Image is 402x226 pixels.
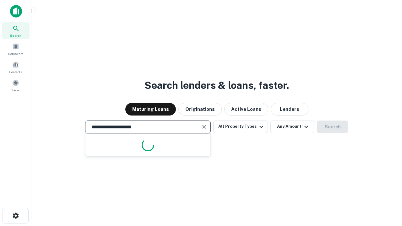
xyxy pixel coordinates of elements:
[178,103,222,116] button: Originations
[8,51,23,56] span: Borrowers
[10,33,21,38] span: Search
[2,22,30,39] a: Search
[2,77,30,94] a: Saved
[9,69,22,74] span: Contacts
[200,122,209,131] button: Clear
[271,103,308,116] button: Lenders
[10,5,22,18] img: capitalize-icon.png
[2,40,30,57] a: Borrowers
[125,103,176,116] button: Maturing Loans
[11,88,20,93] span: Saved
[224,103,268,116] button: Active Loans
[270,121,314,133] button: Any Amount
[2,59,30,76] a: Contacts
[213,121,268,133] button: All Property Types
[144,78,289,93] h3: Search lenders & loans, faster.
[371,176,402,206] iframe: Chat Widget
